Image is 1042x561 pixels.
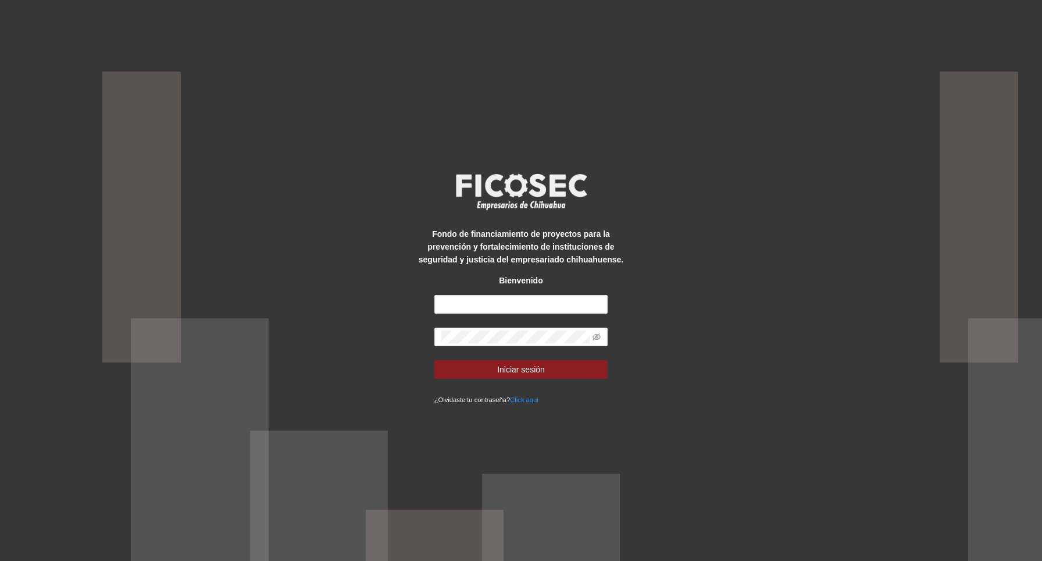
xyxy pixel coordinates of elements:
button: Iniciar sesión [434,360,608,379]
strong: Bienvenido [499,276,543,285]
span: Iniciar sesión [497,363,545,376]
small: ¿Olvidaste tu contraseña? [434,396,538,403]
span: eye-invisible [593,333,601,341]
a: Click aqui [510,396,538,403]
strong: Fondo de financiamiento de proyectos para la prevención y fortalecimiento de instituciones de seg... [419,229,623,264]
img: logo [448,170,594,213]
